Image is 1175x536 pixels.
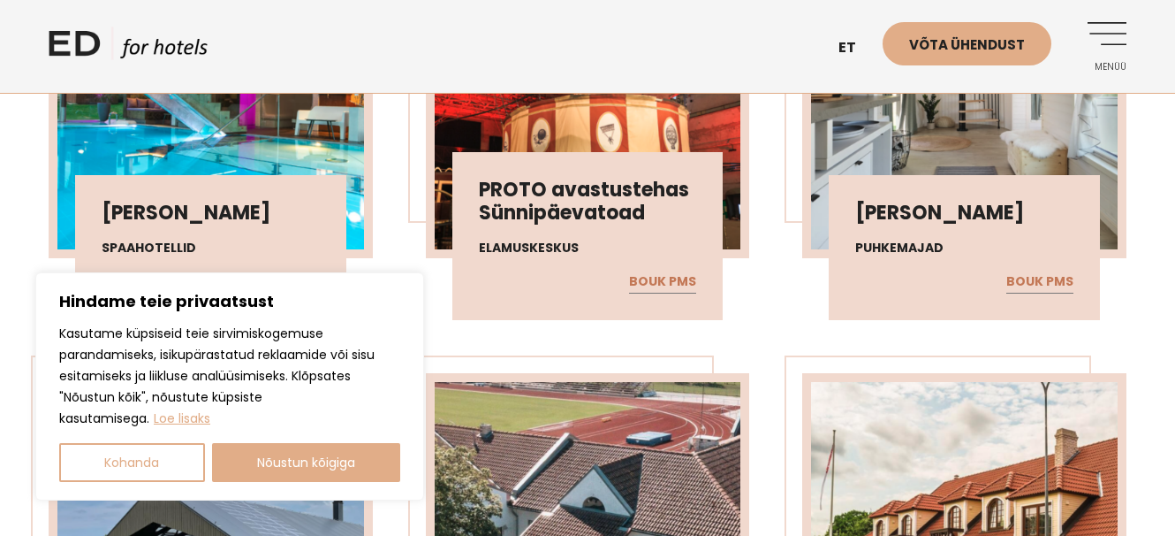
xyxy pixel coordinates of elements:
h4: Puhkemajad [855,239,1073,257]
a: et [830,27,883,70]
h3: [PERSON_NAME] [102,202,320,225]
a: BOUK PMS [629,271,696,294]
a: Koduleht [257,271,320,294]
p: Kasutame küpsiseid teie sirvimiskogemuse parandamiseks, isikupärastatud reklaamide või sisu esita... [59,323,400,429]
h3: [PERSON_NAME] [855,202,1073,225]
button: Kohanda [59,443,205,482]
a: BOUK PMS [102,271,169,294]
a: BOUK PMS [1006,271,1073,294]
a: Menüü [1078,22,1126,71]
h3: PROTO avastustehas Sünnipäevatoad [479,179,697,226]
p: Hindame teie privaatsust [59,291,400,312]
h4: Elamuskeskus [479,239,697,257]
span: Menüü [1078,62,1126,73]
a: ED HOTELS [49,27,208,71]
a: Võta ühendust [883,22,1051,65]
a: Loe lisaks [153,409,211,428]
button: Nõustun kõigiga [212,443,401,482]
h4: Spaahotellid [102,239,320,257]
